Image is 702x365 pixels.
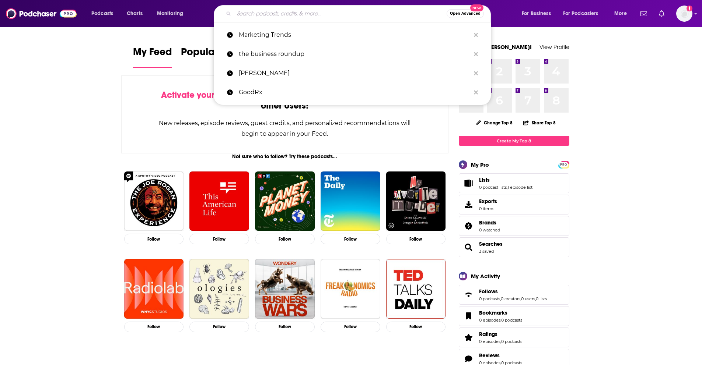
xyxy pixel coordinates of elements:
img: Planet Money [255,171,315,231]
a: Searches [479,241,503,247]
button: open menu [558,8,609,20]
a: 0 lists [536,296,547,301]
span: Reviews [479,352,500,359]
a: Welcome [PERSON_NAME]! [459,43,532,50]
div: by following Podcasts, Creators, Lists, and other Users! [158,90,412,111]
a: Radiolab [124,259,184,319]
span: Activate your Feed [161,89,237,100]
a: 0 podcasts [479,296,500,301]
a: Ratings [461,332,476,343]
a: Show notifications dropdown [656,7,667,20]
img: Business Wars [255,259,315,319]
a: [PERSON_NAME] [214,64,491,83]
a: 0 podcast lists [479,185,507,190]
span: For Podcasters [563,8,598,19]
a: Ologies with Alie Ward [189,259,249,319]
span: More [614,8,627,19]
img: User Profile [676,6,692,22]
a: PRO [559,162,568,167]
button: open menu [609,8,636,20]
a: GoodRx [214,83,491,102]
button: Follow [255,234,315,244]
div: Search podcasts, credits, & more... [221,5,498,22]
div: Not sure who to follow? Try these podcasts... [121,153,449,160]
button: Follow [321,234,380,244]
span: Exports [479,198,497,205]
a: Reviews [461,354,476,364]
a: Show notifications dropdown [638,7,650,20]
a: 0 creators [501,296,520,301]
span: Follows [479,288,498,295]
span: , [535,296,536,301]
a: 0 watched [479,227,500,233]
a: 0 podcasts [501,318,522,323]
span: For Business [522,8,551,19]
span: Brands [459,216,569,236]
a: View Profile [539,43,569,50]
button: Change Top 8 [472,118,517,127]
div: My Activity [471,273,500,280]
a: Marketing Trends [214,25,491,45]
button: Follow [321,322,380,332]
span: Searches [459,237,569,257]
button: Open AdvancedNew [447,9,484,18]
input: Search podcasts, credits, & more... [234,8,447,20]
button: Follow [189,234,249,244]
span: Ratings [479,331,497,337]
img: My Favorite Murder with Karen Kilgariff and Georgia Hardstark [386,171,446,231]
a: Brands [461,221,476,231]
a: Searches [461,242,476,252]
a: Podchaser - Follow, Share and Rate Podcasts [6,7,77,21]
button: open menu [517,8,560,20]
span: Bookmarks [479,309,507,316]
a: 0 users [521,296,535,301]
button: Follow [189,322,249,332]
a: Bookmarks [479,309,522,316]
span: Exports [461,199,476,210]
img: Freakonomics Radio [321,259,380,319]
button: Follow [386,234,446,244]
span: Open Advanced [450,12,481,15]
span: , [500,339,501,344]
span: Follows [459,285,569,305]
a: Charts [122,8,147,20]
img: The Joe Rogan Experience [124,171,184,231]
a: 0 podcasts [501,339,522,344]
p: Marketing Trends [239,25,470,45]
div: New releases, episode reviews, guest credits, and personalized recommendations will begin to appe... [158,118,412,139]
img: This American Life [189,171,249,231]
span: Popular Feed [181,46,244,63]
a: 0 episodes [479,339,500,344]
a: Ratings [479,331,522,337]
button: Follow [255,322,315,332]
a: 0 episodes [479,318,500,323]
span: My Feed [133,46,172,63]
div: My Pro [471,161,489,168]
span: Monitoring [157,8,183,19]
span: , [500,318,501,323]
span: Podcasts [91,8,113,19]
a: The Daily [321,171,380,231]
a: Follows [479,288,547,295]
button: Show profile menu [676,6,692,22]
span: 0 items [479,206,497,211]
p: Lindsay Rosenthal [239,64,470,83]
button: Follow [124,234,184,244]
a: 3 saved [479,249,494,254]
a: 1 episode list [507,185,532,190]
a: Create My Top 8 [459,136,569,146]
span: Lists [459,173,569,193]
span: Ratings [459,327,569,347]
span: , [500,296,501,301]
img: TED Talks Daily [386,259,446,319]
span: Charts [127,8,143,19]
